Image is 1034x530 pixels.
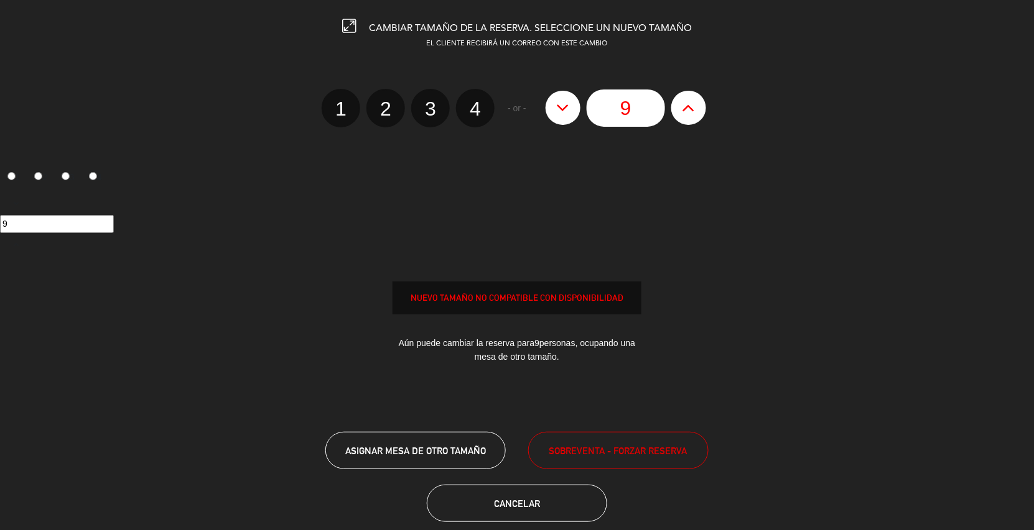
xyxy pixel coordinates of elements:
[494,498,540,509] span: Cancelar
[393,291,641,305] div: NUEVO TAMAÑO NO COMPATIBLE CON DISPONIBILIDAD
[7,172,16,180] input: 1
[508,101,526,116] span: - or -
[528,432,709,469] button: SOBREVENTA - FORZAR RESERVA
[34,172,42,180] input: 2
[534,338,539,348] span: 9
[89,172,97,180] input: 4
[82,167,109,188] label: 4
[427,485,607,522] button: Cancelar
[62,172,70,180] input: 3
[345,445,486,456] span: ASIGNAR MESA DE OTRO TAMAÑO
[27,167,55,188] label: 2
[427,40,608,47] span: EL CLIENTE RECIBIRÁ UN CORREO CON ESTE CAMBIO
[369,24,692,34] span: CAMBIAR TAMAÑO DE LA RESERVA. SELECCIONE UN NUEVO TAMAÑO
[325,432,506,469] button: ASIGNAR MESA DE OTRO TAMAÑO
[393,327,641,374] div: Aún puede cambiar la reserva para personas, ocupando una mesa de otro tamaño.
[322,89,360,127] label: 1
[456,89,495,127] label: 4
[549,444,687,458] span: SOBREVENTA - FORZAR RESERVA
[55,167,82,188] label: 3
[411,89,450,127] label: 3
[366,89,405,127] label: 2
